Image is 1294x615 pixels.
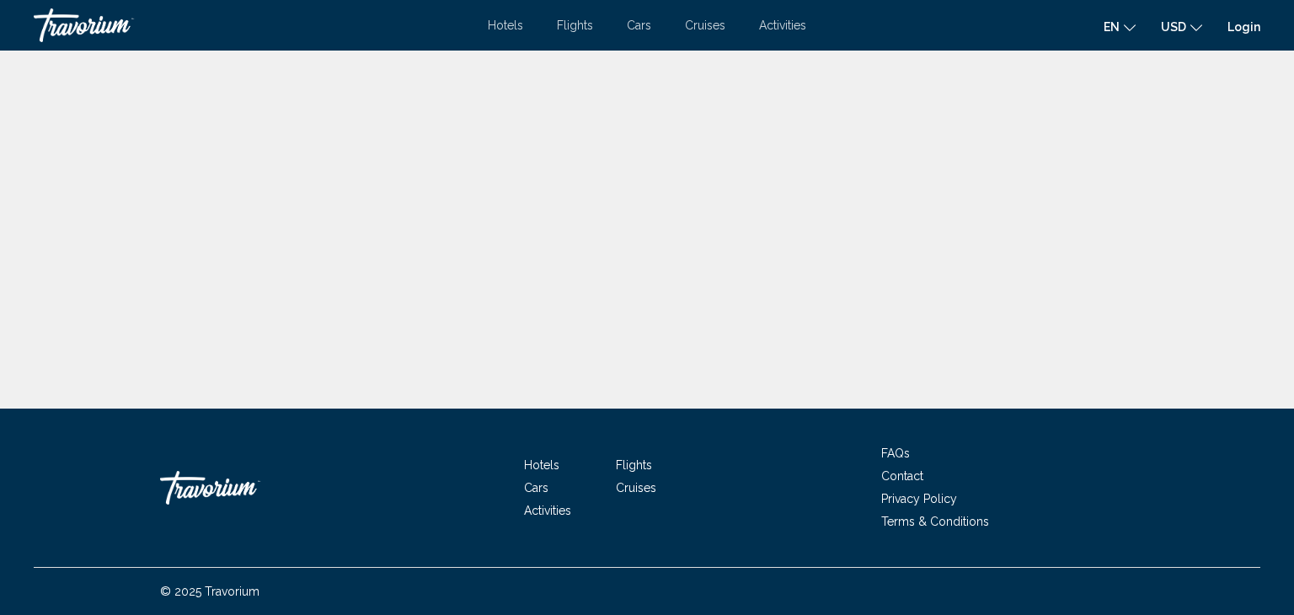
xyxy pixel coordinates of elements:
[1104,14,1136,39] button: Change language
[524,504,571,517] a: Activities
[34,8,471,42] a: Travorium
[881,469,923,483] a: Contact
[1104,20,1120,34] span: en
[881,447,910,460] a: FAQs
[616,458,652,472] a: Flights
[524,481,548,495] a: Cars
[627,19,651,32] a: Cars
[881,492,957,505] a: Privacy Policy
[1161,14,1202,39] button: Change currency
[524,458,559,472] a: Hotels
[557,19,593,32] a: Flights
[488,19,523,32] a: Hotels
[685,19,725,32] a: Cruises
[881,515,989,528] a: Terms & Conditions
[1227,20,1260,34] a: Login
[759,19,806,32] a: Activities
[160,585,259,598] span: © 2025 Travorium
[160,463,329,513] a: Travorium
[616,481,656,495] a: Cruises
[1161,20,1186,34] span: USD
